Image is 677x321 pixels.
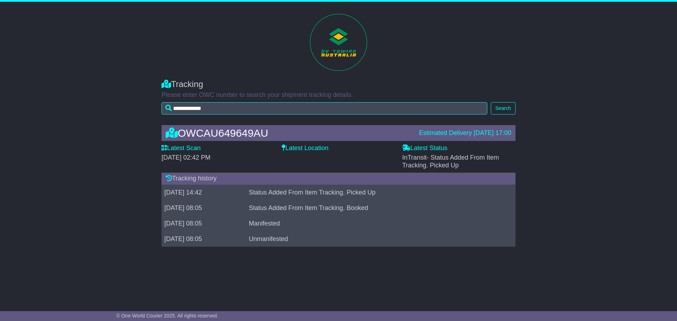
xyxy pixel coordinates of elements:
label: Latest Location [282,144,328,152]
span: © One World Courier 2025. All rights reserved. [116,313,218,319]
td: [DATE] 08:05 [161,200,246,216]
img: GetCustomerLogo [288,12,388,72]
td: [DATE] 14:42 [161,185,246,200]
p: Please enter OWC number to search your shipment tracking details. [161,91,516,99]
td: [DATE] 08:05 [161,216,246,231]
td: Manifested [246,216,505,231]
span: InTransit [402,154,499,169]
label: Latest Status [402,144,447,152]
div: Tracking [161,79,516,89]
td: [DATE] 08:05 [161,231,246,247]
div: Estimated Delivery [DATE] 17:00 [419,129,511,137]
button: Search [491,102,516,115]
td: Status Added From Item Tracking. Picked Up [246,185,505,200]
td: Status Added From Item Tracking. Booked [246,200,505,216]
label: Latest Scan [161,144,201,152]
div: OWCAU649649AU [162,127,415,139]
div: Tracking history [161,173,516,185]
span: [DATE] 02:42 PM [161,154,211,161]
td: Unmanifested [246,231,505,247]
span: - Status Added From Item Tracking. Picked Up [402,154,499,169]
